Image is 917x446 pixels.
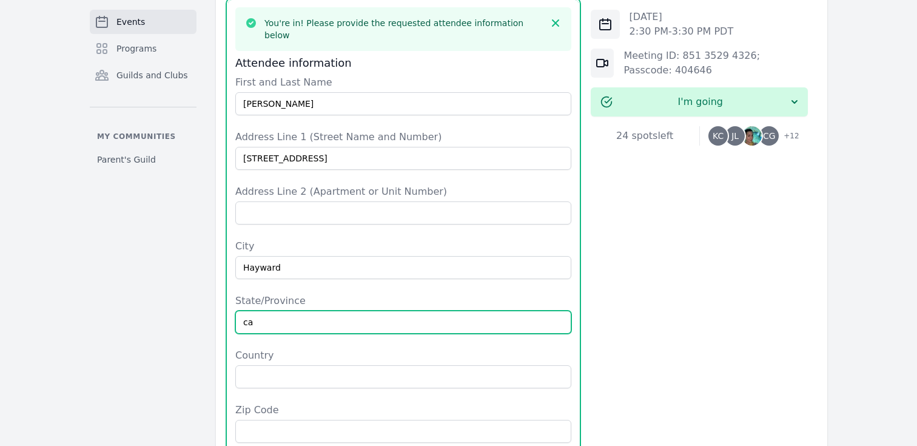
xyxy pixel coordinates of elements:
[235,348,571,363] label: Country
[235,130,571,144] label: Address Line 1 (Street Name and Number)
[591,87,808,117] button: I'm going
[116,42,156,55] span: Programs
[235,184,571,199] label: Address Line 2 (Apartment or Unit Number)
[763,132,776,140] span: CG
[731,132,739,140] span: JL
[630,24,734,39] p: 2:30 PM - 3:30 PM PDT
[713,132,724,140] span: KC
[90,132,196,141] p: My communities
[591,129,699,143] div: 24 spots left
[116,16,145,28] span: Events
[90,10,196,34] a: Events
[613,95,788,109] span: I'm going
[623,50,760,76] a: Meeting ID: 851 3529 4326; Passcode: 404646
[90,36,196,61] a: Programs
[97,154,156,166] span: Parent's Guild
[90,149,196,171] a: Parent's Guild
[776,129,799,146] span: + 12
[116,69,188,81] span: Guilds and Clubs
[235,239,571,254] label: City
[235,294,571,308] label: State/Province
[90,10,196,171] nav: Sidebar
[235,403,571,417] label: Zip Code
[235,75,571,90] label: First and Last Name
[630,10,734,24] p: [DATE]
[90,63,196,87] a: Guilds and Clubs
[235,56,571,70] h3: Attendee information
[264,17,542,41] h3: You're in! Please provide the requested attendee information below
